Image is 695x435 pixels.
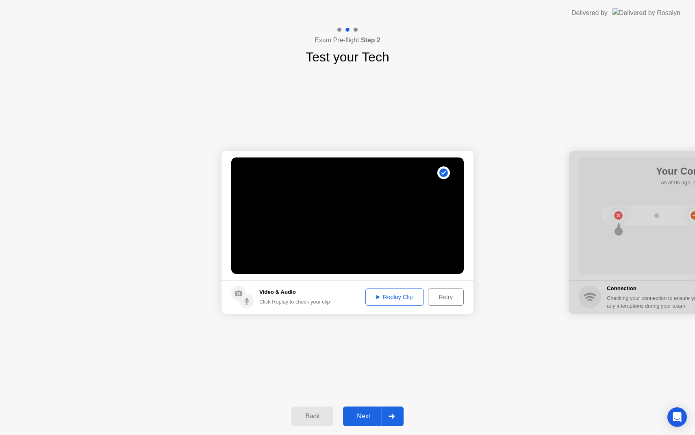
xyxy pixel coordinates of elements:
b: Step 2 [361,37,380,44]
button: Replay Clip [365,289,424,306]
img: Delivered by Rosalyn [612,8,680,17]
div: Back [294,413,331,420]
button: Retry [428,289,464,306]
button: Next [343,407,404,426]
div: Retry [431,294,461,300]
h1: Test your Tech [306,47,389,67]
div: Open Intercom Messenger [667,407,687,427]
div: Next [345,413,382,420]
div: Replay Clip [368,294,421,300]
h4: Exam Pre-flight: [315,35,380,45]
button: Back [291,407,333,426]
div: Click Replay to check your clip [259,298,330,306]
h5: Video & Audio [259,288,330,296]
div: Delivered by [571,8,608,18]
